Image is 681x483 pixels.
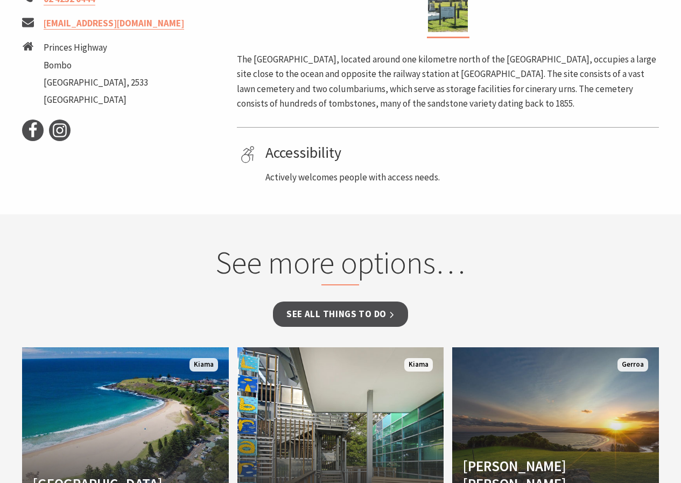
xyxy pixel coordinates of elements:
[404,358,433,372] span: Kiama
[189,358,218,372] span: Kiama
[237,52,659,111] p: The [GEOGRAPHIC_DATA], located around one kilometre north of the [GEOGRAPHIC_DATA], occupies a la...
[44,40,148,55] li: Princes Highway
[44,58,148,73] li: Bombo
[44,93,148,107] li: [GEOGRAPHIC_DATA]
[265,170,655,185] p: Actively welcomes people with access needs.
[135,244,546,286] h2: See more options…
[273,302,408,327] a: See all Things To Do
[44,17,184,30] a: [EMAIL_ADDRESS][DOMAIN_NAME]
[44,75,148,90] li: [GEOGRAPHIC_DATA], 2533
[617,358,648,372] span: Gerroa
[265,144,655,162] h4: Accessibility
